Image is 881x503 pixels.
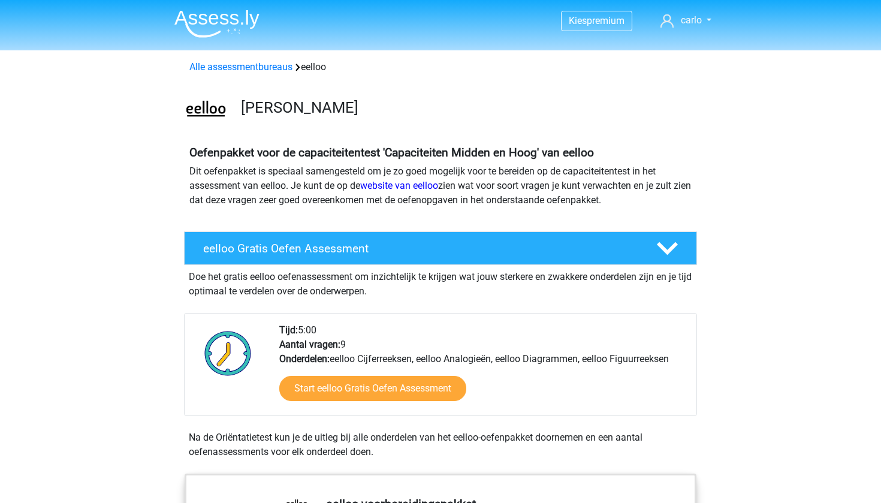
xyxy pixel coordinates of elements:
[279,339,340,350] b: Aantal vragen:
[270,323,696,415] div: 5:00 9 eelloo Cijferreeksen, eelloo Analogieën, eelloo Diagrammen, eelloo Figuurreeksen
[279,376,466,401] a: Start eelloo Gratis Oefen Assessment
[562,13,632,29] a: Kiespremium
[198,323,258,383] img: Klok
[279,353,330,365] b: Onderdelen:
[587,15,624,26] span: premium
[681,14,702,26] span: carlo
[189,61,292,73] a: Alle assessmentbureaus
[185,60,696,74] div: eelloo
[569,15,587,26] span: Kies
[184,430,697,459] div: Na de Oriëntatietest kun je de uitleg bij alle onderdelen van het eelloo-oefenpakket doornemen en...
[184,265,697,299] div: Doe het gratis eelloo oefenassessment om inzichtelijk te krijgen wat jouw sterkere en zwakkere on...
[185,89,227,131] img: eelloo.png
[241,98,687,117] h3: [PERSON_NAME]
[189,146,594,159] b: Oefenpakket voor de capaciteitentest 'Capaciteiten Midden en Hoog' van eelloo
[189,164,692,207] p: Dit oefenpakket is speciaal samengesteld om je zo goed mogelijk voor te bereiden op de capaciteit...
[279,324,298,336] b: Tijd:
[203,242,637,255] h4: eelloo Gratis Oefen Assessment
[360,180,438,191] a: website van eelloo
[179,231,702,265] a: eelloo Gratis Oefen Assessment
[174,10,260,38] img: Assessly
[656,13,716,28] a: carlo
